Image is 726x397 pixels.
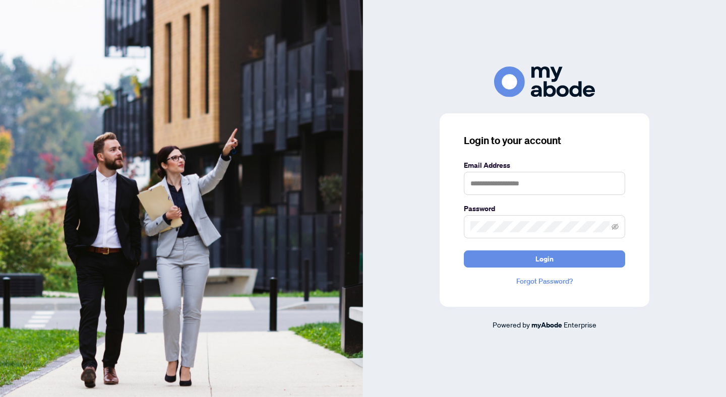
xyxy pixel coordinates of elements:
[564,320,596,329] span: Enterprise
[612,223,619,230] span: eye-invisible
[464,134,625,148] h3: Login to your account
[464,203,625,214] label: Password
[535,251,554,267] span: Login
[493,320,530,329] span: Powered by
[494,67,595,97] img: ma-logo
[531,319,562,330] a: myAbode
[464,160,625,171] label: Email Address
[464,276,625,287] a: Forgot Password?
[464,250,625,268] button: Login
